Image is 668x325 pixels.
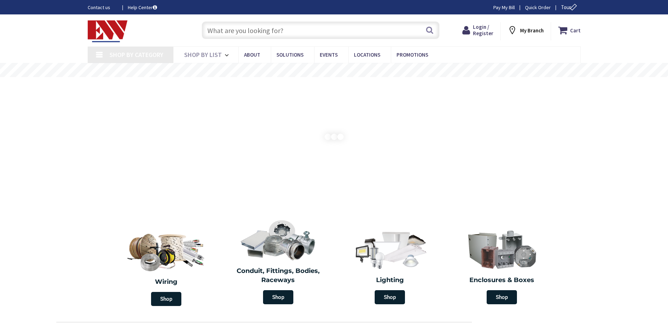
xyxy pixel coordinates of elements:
a: Login / Register [462,24,493,37]
h2: Enclosures & Boxes [451,276,552,285]
span: Solutions [276,51,304,58]
strong: Cart [570,24,581,37]
img: Electrical Wholesalers, Inc. [88,20,128,42]
a: Help Center [128,4,157,11]
a: Enclosures & Boxes Shop [448,225,556,308]
a: Cart [558,24,581,37]
span: Events [320,51,338,58]
span: Shop [487,290,517,304]
a: Wiring Shop [111,225,223,310]
span: Locations [354,51,380,58]
a: Conduit, Fittings, Bodies, Raceways Shop [224,216,332,308]
a: Pay My Bill [493,4,515,11]
a: Quick Order [525,4,551,11]
h2: Conduit, Fittings, Bodies, Raceways [227,267,329,285]
span: Shop [151,292,181,306]
span: Shop By List [184,51,222,59]
h2: Lighting [339,276,441,285]
a: Lighting Shop [336,225,444,308]
span: Tour [561,4,579,11]
span: Promotions [397,51,428,58]
input: What are you looking for? [202,21,439,39]
h2: Wiring [114,278,219,287]
a: Contact us [88,4,117,11]
span: Shop [375,290,405,304]
span: Shop [263,290,293,304]
div: My Branch [507,24,544,37]
span: Shop By Category [110,51,163,59]
strong: My Branch [520,27,544,34]
span: Login / Register [473,24,493,37]
span: About [244,51,260,58]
